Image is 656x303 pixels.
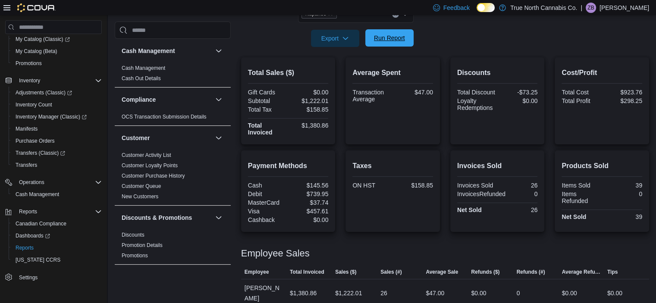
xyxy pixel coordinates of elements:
span: Dashboards [12,231,102,241]
img: Cova [17,3,56,12]
div: 26 [499,182,537,189]
div: 0 [604,191,642,197]
span: Total Invoiced [290,269,324,275]
div: $1,222.01 [290,97,328,104]
div: $923.76 [604,89,642,96]
span: [US_STATE] CCRS [16,256,60,263]
span: Average Sale [426,269,458,275]
span: Transfers [12,160,102,170]
button: Compliance [213,94,224,105]
div: $1,380.86 [290,122,328,129]
span: Average Refund [562,269,600,275]
div: 39 [604,182,642,189]
span: Settings [16,272,102,283]
span: Dark Mode [477,12,477,12]
button: Cash Management [9,188,105,200]
span: Inventory Manager (Classic) [12,112,102,122]
span: Promotions [122,252,148,259]
span: Customer Loyalty Points [122,162,178,169]
span: My Catalog (Classic) [16,36,70,43]
span: Reports [19,208,37,215]
span: Inventory Manager (Classic) [16,113,87,120]
span: Settings [19,274,38,281]
div: $47.00 [426,288,444,298]
span: Promotion Details [122,242,163,249]
div: $0.00 [471,288,486,298]
div: $145.56 [290,182,328,189]
span: My Catalog (Beta) [16,48,57,55]
input: Dark Mode [477,3,495,12]
button: [US_STATE] CCRS [9,254,105,266]
a: Reports [12,243,37,253]
button: Transfers [9,159,105,171]
div: $0.00 [499,97,537,104]
button: Reports [16,206,41,217]
a: Promotion Details [122,242,163,248]
span: Run Report [374,34,405,42]
button: Customer [213,133,224,143]
button: Reports [9,242,105,254]
span: Customer Purchase History [122,172,185,179]
button: Compliance [122,95,212,104]
button: Manifests [9,123,105,135]
div: 0 [509,191,537,197]
button: Discounts & Promotions [213,212,224,223]
div: Discounts & Promotions [115,230,231,264]
span: Reports [16,206,102,217]
div: 0 [517,288,520,298]
div: Transaction Average [352,89,391,103]
h3: Discounts & Promotions [122,213,192,222]
h2: Payment Methods [248,161,329,171]
a: Purchase Orders [12,136,58,146]
button: Customer [122,134,212,142]
div: $158.85 [290,106,328,113]
div: Gift Cards [248,89,286,96]
a: My Catalog (Classic) [12,34,73,44]
span: Customer Activity List [122,152,171,159]
a: [US_STATE] CCRS [12,255,64,265]
div: 26 [380,288,387,298]
a: Adjustments (Classic) [9,87,105,99]
a: Manifests [12,124,41,134]
p: [PERSON_NAME] [600,3,649,13]
span: Employee [245,269,269,275]
span: Canadian Compliance [12,219,102,229]
div: -$73.25 [499,89,537,96]
a: Cash Management [122,65,165,71]
div: $0.00 [290,89,328,96]
span: Tips [607,269,618,275]
span: Washington CCRS [12,255,102,265]
div: Invoices Sold [457,182,496,189]
button: Inventory Count [9,99,105,111]
span: Sales ($) [335,269,356,275]
div: Items Sold [562,182,600,189]
div: Loyalty Redemptions [457,97,496,111]
div: $457.61 [290,208,328,215]
h2: Total Sales ($) [248,68,329,78]
h3: Cash Management [122,47,175,55]
span: Transfers [16,162,37,169]
button: Inventory [2,75,105,87]
span: Adjustments (Classic) [12,87,102,98]
div: $0.00 [562,288,577,298]
button: Discounts & Promotions [122,213,212,222]
a: Transfers (Classic) [9,147,105,159]
span: My Catalog (Beta) [12,46,102,56]
span: Cash Out Details [122,75,161,82]
button: Purchase Orders [9,135,105,147]
button: Promotions [9,57,105,69]
a: Dashboards [9,230,105,242]
button: Reports [2,206,105,218]
a: Promotions [12,58,45,69]
a: Dashboards [12,231,53,241]
button: Cash Management [122,47,212,55]
div: 26 [499,206,537,213]
span: Reports [16,244,34,251]
strong: Net Sold [562,213,586,220]
button: Run Report [365,29,414,47]
h2: Discounts [457,68,538,78]
span: Sales (#) [380,269,402,275]
div: InvoicesRefunded [457,191,505,197]
button: Export [311,30,359,47]
span: Transfers (Classic) [12,148,102,158]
